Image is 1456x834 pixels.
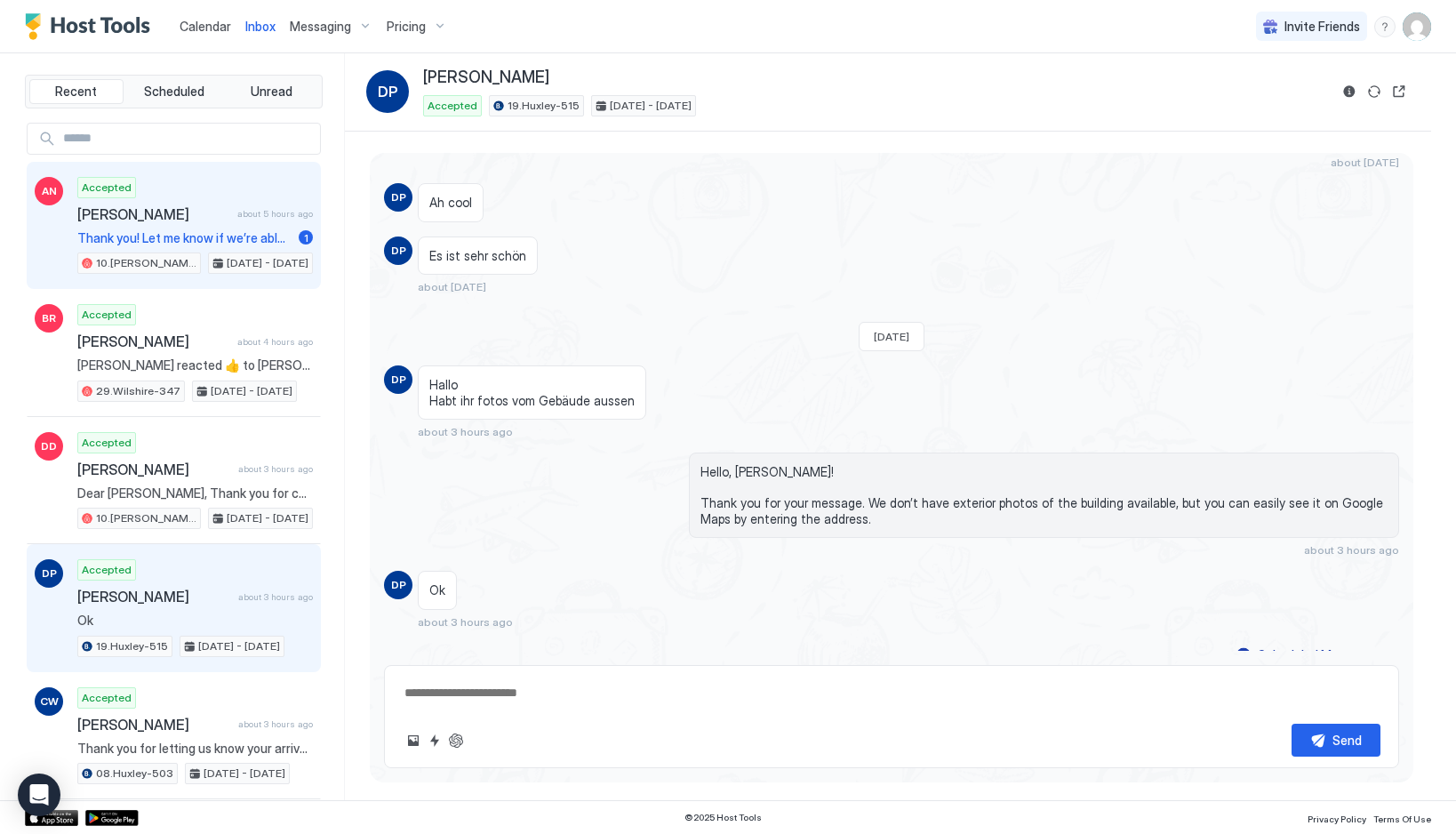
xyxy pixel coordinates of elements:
[1374,16,1396,37] div: menu
[391,243,406,259] span: DP
[391,372,406,388] span: DP
[429,195,472,211] span: Ah cool
[180,17,231,36] a: Calendar
[1339,81,1360,102] button: Reservation information
[204,766,285,782] span: [DATE] - [DATE]
[77,230,292,246] span: Thank you! Let me know if we’re able to get in early.
[77,357,313,373] span: [PERSON_NAME] reacted 👍 to [PERSON_NAME]’s message "We’ll be arriving [DATE] morning. Whatever th...
[1234,643,1399,667] button: Scheduled Messages
[428,98,477,114] span: Accepted
[77,461,231,478] span: [PERSON_NAME]
[1403,12,1431,41] div: User profile
[77,588,231,605] span: [PERSON_NAME]
[77,741,313,757] span: Thank you for letting us know your arrival time! We look forward to welcoming you soon!
[144,84,204,100] span: Scheduled
[1331,156,1399,169] span: about [DATE]
[238,463,313,475] span: about 3 hours ago
[40,694,59,710] span: CW
[227,510,308,526] span: [DATE] - [DATE]
[418,280,486,293] span: about [DATE]
[874,330,909,343] span: [DATE]
[1308,808,1366,827] a: Privacy Policy
[96,383,180,399] span: 29.Wilshire-347
[77,205,230,223] span: [PERSON_NAME]
[1292,724,1380,757] button: Send
[391,189,406,205] span: DP
[127,79,221,104] button: Scheduled
[418,425,513,438] span: about 3 hours ago
[77,613,313,629] span: Ok
[211,383,292,399] span: [DATE] - [DATE]
[1284,19,1360,35] span: Invite Friends
[238,718,313,730] span: about 3 hours ago
[1304,543,1399,557] span: about 3 hours ago
[424,730,445,751] button: Quick reply
[378,81,398,102] span: DP
[508,98,580,114] span: 19.Huxley-515
[56,124,320,154] input: Input Field
[238,591,313,603] span: about 3 hours ago
[1373,808,1431,827] a: Terms Of Use
[18,774,60,816] div: Open Intercom Messenger
[227,255,308,271] span: [DATE] - [DATE]
[1332,731,1362,750] div: Send
[429,248,526,264] span: Es ist sehr schön
[96,255,196,271] span: 10.[PERSON_NAME]-203
[423,68,549,88] span: [PERSON_NAME]
[85,810,139,826] a: Google Play Store
[445,730,467,751] button: ChatGPT Auto Reply
[1373,814,1431,824] span: Terms Of Use
[55,84,97,100] span: Recent
[41,438,57,454] span: DD
[418,615,513,629] span: about 3 hours ago
[42,183,57,199] span: AN
[700,464,1388,526] span: Hello, [PERSON_NAME]! Thank you for your message. We don’t have exterior photos of the building a...
[1388,81,1410,102] button: Open reservation
[251,84,292,100] span: Unread
[180,19,231,34] span: Calendar
[77,333,230,350] span: [PERSON_NAME]
[237,208,313,220] span: about 5 hours ago
[391,577,406,593] span: DP
[25,13,158,40] a: Host Tools Logo
[82,690,132,706] span: Accepted
[1308,814,1366,824] span: Privacy Policy
[82,307,132,323] span: Accepted
[96,510,196,526] span: 10.[PERSON_NAME]-203
[96,638,168,654] span: 19.Huxley-515
[245,17,276,36] a: Inbox
[237,336,313,348] span: about 4 hours ago
[290,19,351,35] span: Messaging
[42,565,57,581] span: DP
[82,180,132,196] span: Accepted
[42,310,56,326] span: BR
[429,377,635,408] span: Hallo Habt ihr fotos vom Gebäude aussen
[684,812,762,823] span: © 2025 Host Tools
[198,638,280,654] span: [DATE] - [DATE]
[25,75,323,108] div: tab-group
[25,810,78,826] a: App Store
[1364,81,1385,102] button: Sync reservation
[96,766,173,782] span: 08.Huxley-503
[224,79,318,104] button: Unread
[245,19,276,34] span: Inbox
[610,98,692,114] span: [DATE] - [DATE]
[387,19,426,35] span: Pricing
[29,79,124,104] button: Recent
[304,231,308,245] span: 1
[82,562,132,578] span: Accepted
[77,716,231,734] span: [PERSON_NAME]
[1258,646,1379,664] div: Scheduled Messages
[429,582,445,598] span: Ok
[77,485,313,501] span: Dear [PERSON_NAME], Thank you for choosing to stay at our apartment. 📅 I’d like to confirm your r...
[403,730,424,751] button: Upload image
[82,435,132,451] span: Accepted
